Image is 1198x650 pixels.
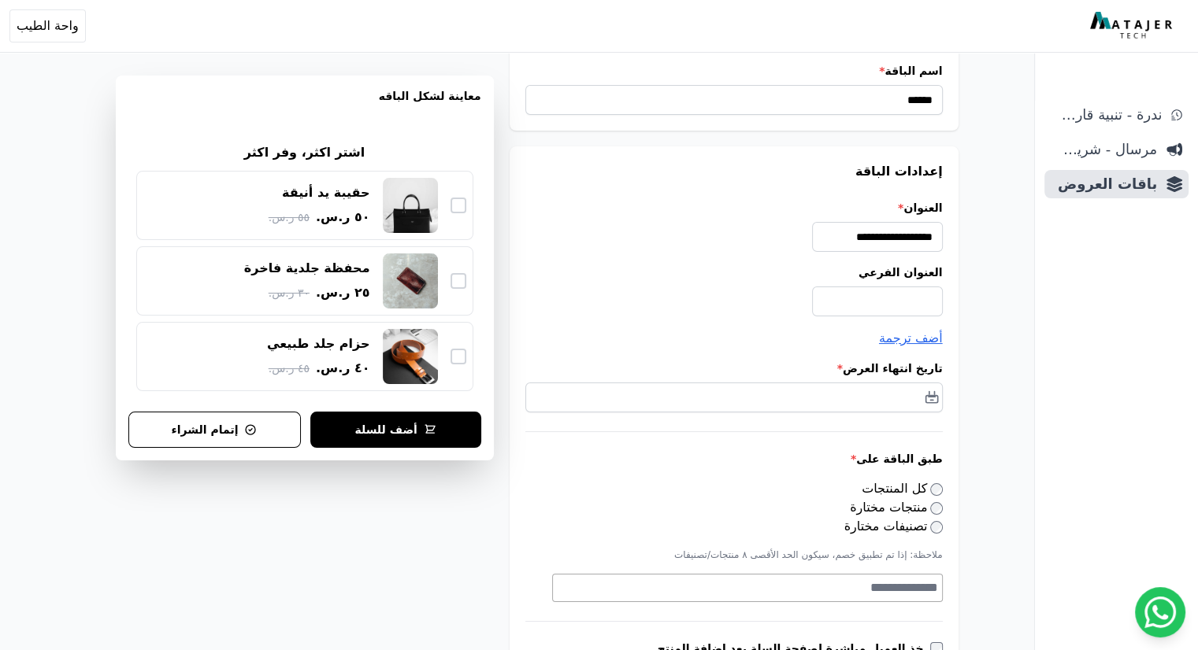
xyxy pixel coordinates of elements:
[282,184,369,201] div: حقيبة يد أنيقة
[244,260,370,277] div: محفظة جلدية فاخرة
[1051,138,1157,161] span: مرسال - شريط دعاية
[269,285,310,301] span: ٣٠ ر.س.
[525,162,943,181] h3: إعدادات الباقة
[316,283,370,302] span: ٢٥ ر.س.
[310,412,481,448] button: أضف للسلة
[316,359,370,378] span: ٤٠ ر.س.
[525,200,943,216] label: العنوان
[525,451,943,467] label: طبق الباقة على
[269,360,310,377] span: ٤٥ ر.س.
[383,329,438,384] img: حزام جلد طبيعي
[862,481,943,496] label: كل المنتجات
[383,253,438,308] img: محفظة جلدية فاخرة
[879,329,943,348] button: أضف ترجمة
[553,578,938,597] textarea: Search
[930,502,943,515] input: منتجات مختارة
[1051,173,1157,195] span: باقات العروض
[850,500,942,515] label: منتجات مختارة
[1090,12,1176,40] img: MatajerTech Logo
[844,519,943,534] label: تصنيفات مختارة
[17,17,79,35] span: واحة الطيب
[525,63,943,79] label: اسم الباقة
[244,143,365,162] h2: اشتر اكثر، وفر اكثر
[316,208,370,227] span: ٥٠ ر.س.
[525,360,943,376] label: تاريخ انتهاء العرض
[525,548,943,561] p: ملاحظة: إذا تم تطبيق خصم، سيكون الحد الأقصى ٨ منتجات/تصنيفات
[128,412,301,448] button: إتمام الشراء
[383,178,438,233] img: حقيبة يد أنيقة
[9,9,86,42] button: واحة الطيب
[1051,104,1162,126] span: ندرة - تنبية قارب علي النفاذ
[525,264,943,280] label: العنوان الفرعي
[128,88,481,123] h3: معاينة لشكل الباقه
[267,335,370,353] div: حزام جلد طبيعي
[269,209,310,226] span: ٥٥ ر.س.
[930,483,943,496] input: كل المنتجات
[930,521,943,534] input: تصنيفات مختارة
[879,331,943,345] span: أضف ترجمة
